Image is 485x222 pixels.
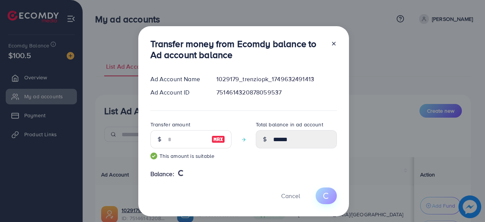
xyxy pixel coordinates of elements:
[150,170,174,178] span: Balance:
[150,121,190,128] label: Transfer amount
[256,121,323,128] label: Total balance in ad account
[150,153,157,159] img: guide
[150,152,232,160] small: This amount is suitable
[144,88,211,97] div: Ad Account ID
[210,75,343,83] div: 1029179_trenziopk_1749632491413
[211,135,225,144] img: image
[144,75,211,83] div: Ad Account Name
[210,88,343,97] div: 7514614320878059537
[281,192,300,200] span: Cancel
[150,38,325,60] h3: Transfer money from Ecomdy balance to Ad account balance
[272,187,310,204] button: Cancel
